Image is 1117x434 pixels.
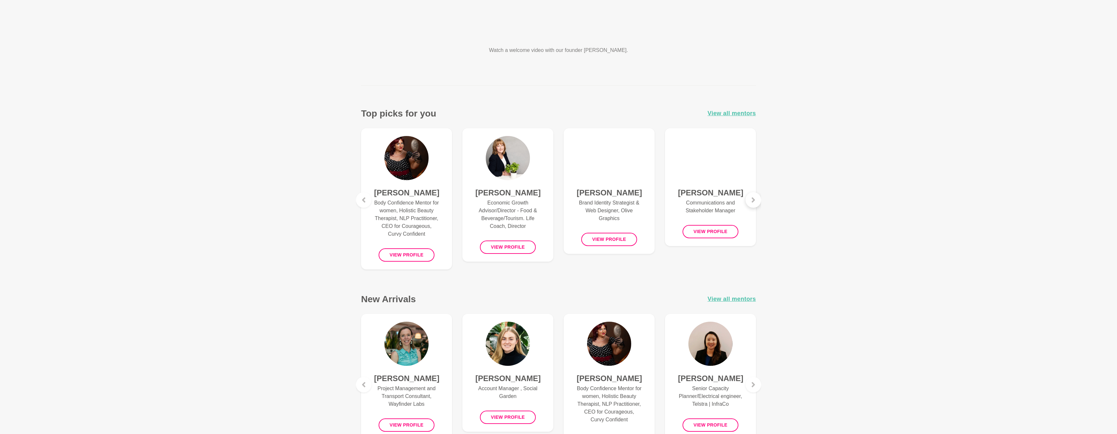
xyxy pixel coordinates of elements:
img: Melissa Rodda [587,322,631,366]
a: [PERSON_NAME]Brand Identity Strategist & Web Designer, Olive GraphicsView profile [564,128,655,254]
p: Economic Growth Advisor/Director - Food & Beverage/Tourism. Life Coach, Director [475,199,540,230]
img: Laura Aston [384,322,429,366]
a: View all mentors [708,294,756,304]
h4: [PERSON_NAME] [475,188,540,198]
a: Cliodhna Reidy[PERSON_NAME]Account Manager , Social GardenView profile [462,314,553,432]
h4: [PERSON_NAME] [374,188,439,198]
p: Body Confidence Mentor for women, Holistic Beauty Therapist, NLP Practitioner, CEO for Courageous... [577,385,642,424]
h3: New Arrivals [361,293,416,305]
p: Watch a welcome video with our founder [PERSON_NAME]. [465,46,652,54]
button: View profile [480,241,536,254]
p: Body Confidence Mentor for women, Holistic Beauty Therapist, NLP Practitioner, CEO for Courageous... [374,199,439,238]
p: Senior Capacity Planner/Electrical engineer, Telstra | InfraCo [678,385,743,408]
img: Louise Stroyov [688,322,733,366]
button: View profile [379,418,435,432]
h3: Top picks for you [361,108,436,119]
a: [PERSON_NAME]Communications and Stakeholder ManagerView profile [665,128,756,246]
h4: [PERSON_NAME] [678,374,743,383]
button: View profile [683,418,739,432]
h4: [PERSON_NAME] [374,374,439,383]
a: Melissa Rodda[PERSON_NAME]Body Confidence Mentor for women, Holistic Beauty Therapist, NLP Practi... [361,128,452,269]
button: View profile [480,411,536,424]
a: View all mentors [708,109,756,118]
h4: [PERSON_NAME] [475,374,540,383]
button: View profile [683,225,739,238]
p: Account Manager , Social Garden [475,385,540,400]
button: View profile [379,248,435,262]
img: Wendy Ann Voegelin [486,136,530,180]
p: Project Management and Transport Consultant, Wayfinder Labs [374,385,439,408]
p: Communications and Stakeholder Manager [678,199,743,215]
h4: [PERSON_NAME] [577,188,642,198]
img: Cliodhna Reidy [486,322,530,366]
img: Melissa Rodda [384,136,429,180]
p: Brand Identity Strategist & Web Designer, Olive Graphics [577,199,642,222]
button: View profile [581,233,637,246]
h4: [PERSON_NAME] [577,374,642,383]
h4: [PERSON_NAME] [678,188,743,198]
a: Wendy Ann Voegelin[PERSON_NAME]Economic Growth Advisor/Director - Food & Beverage/Tourism. Life C... [462,128,553,262]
